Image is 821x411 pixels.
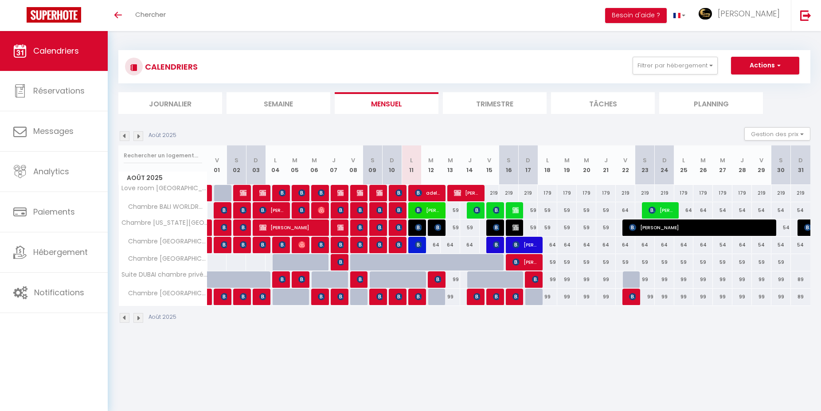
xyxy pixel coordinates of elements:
div: 59 [538,219,557,236]
div: 219 [655,185,674,201]
input: Rechercher un logement... [124,148,202,164]
div: 89 [791,289,810,305]
div: 64 [655,237,674,253]
abbr: S [507,156,511,164]
span: [PERSON_NAME] [376,236,383,253]
li: Planning [659,92,763,114]
span: Chambre [GEOGRAPHIC_DATA] [120,254,209,264]
div: 59 [538,254,557,270]
span: said [PERSON_NAME] [318,288,324,305]
span: [PERSON_NAME] [318,202,324,219]
div: 59 [596,254,616,270]
span: [PERSON_NAME] [493,236,500,253]
div: 59 [460,219,480,236]
span: [PERSON_NAME] terrisse [376,219,383,236]
span: [PERSON_NAME] [434,271,441,288]
span: [PERSON_NAME] [395,236,402,253]
span: [PERSON_NAME] [357,202,364,219]
span: [PERSON_NAME] [473,288,480,305]
p: Août 2025 [149,131,176,140]
span: [PERSON_NAME] [532,271,539,288]
img: ... [699,8,712,20]
div: 64 [557,237,577,253]
div: 99 [713,271,732,288]
div: 179 [693,185,713,201]
div: 59 [557,254,577,270]
span: [PERSON_NAME] [357,271,364,288]
span: [PERSON_NAME] [298,202,305,219]
li: Mensuel [335,92,438,114]
span: [PERSON_NAME] [357,236,364,253]
li: Tâches [551,92,655,114]
abbr: L [682,156,685,164]
span: [PERSON_NAME] [259,288,266,305]
span: Chambre [US_STATE][GEOGRAPHIC_DATA] [120,219,209,226]
div: 179 [596,185,616,201]
div: 179 [674,185,694,201]
span: [PERSON_NAME] [376,202,383,219]
span: [PERSON_NAME] [629,288,636,305]
abbr: S [235,156,238,164]
abbr: D [526,156,530,164]
div: 99 [674,271,694,288]
abbr: D [798,156,803,164]
span: [PERSON_NAME] [395,184,402,201]
div: 89 [791,271,810,288]
div: 59 [732,254,752,270]
span: Vásárhelyi Éva [395,202,402,219]
div: 99 [693,271,713,288]
div: 59 [538,202,557,219]
span: Capoccitti Agnese [279,236,285,253]
div: 99 [577,289,596,305]
span: [PERSON_NAME] [221,288,227,305]
th: 03 [246,145,266,185]
div: 99 [752,289,771,305]
abbr: S [779,156,783,164]
div: 54 [791,202,810,219]
th: 30 [771,145,791,185]
abbr: S [643,156,647,164]
span: Août 2025 [119,172,207,184]
th: 10 [382,145,402,185]
span: [PERSON_NAME] [493,202,500,219]
span: [PERSON_NAME] [512,254,539,270]
th: 27 [713,145,732,185]
div: 64 [441,237,460,253]
li: Trimestre [443,92,547,114]
span: [PERSON_NAME] [279,271,285,288]
span: [PERSON_NAME] [718,8,780,19]
div: 54 [732,202,752,219]
span: adel korkbane [415,184,441,201]
div: 59 [441,202,460,219]
div: 59 [441,219,460,236]
iframe: LiveChat chat widget [784,374,821,411]
span: [PERSON_NAME] [395,219,402,236]
button: Actions [731,57,799,74]
span: [PERSON_NAME] [240,202,246,219]
abbr: J [332,156,336,164]
abbr: M [312,156,317,164]
span: [PERSON_NAME] [259,184,266,201]
div: 179 [538,185,557,201]
div: 219 [635,185,655,201]
abbr: M [584,156,589,164]
abbr: M [428,156,434,164]
span: [PERSON_NAME] [259,236,266,253]
div: 99 [771,271,791,288]
abbr: V [351,156,355,164]
span: Slim REZGUI [337,254,344,270]
div: 99 [693,289,713,305]
div: 54 [771,237,791,253]
th: 04 [266,145,285,185]
span: [PERSON_NAME] [512,219,519,236]
span: [PERSON_NAME] [337,219,344,236]
span: Calendriers [33,45,79,56]
span: [PERSON_NAME] [221,202,227,219]
div: 54 [752,202,771,219]
span: [PERSON_NAME] [298,236,305,253]
th: 15 [480,145,499,185]
span: [PERSON_NAME] [512,236,539,253]
th: 29 [752,145,771,185]
abbr: S [371,156,375,164]
abbr: L [274,156,277,164]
